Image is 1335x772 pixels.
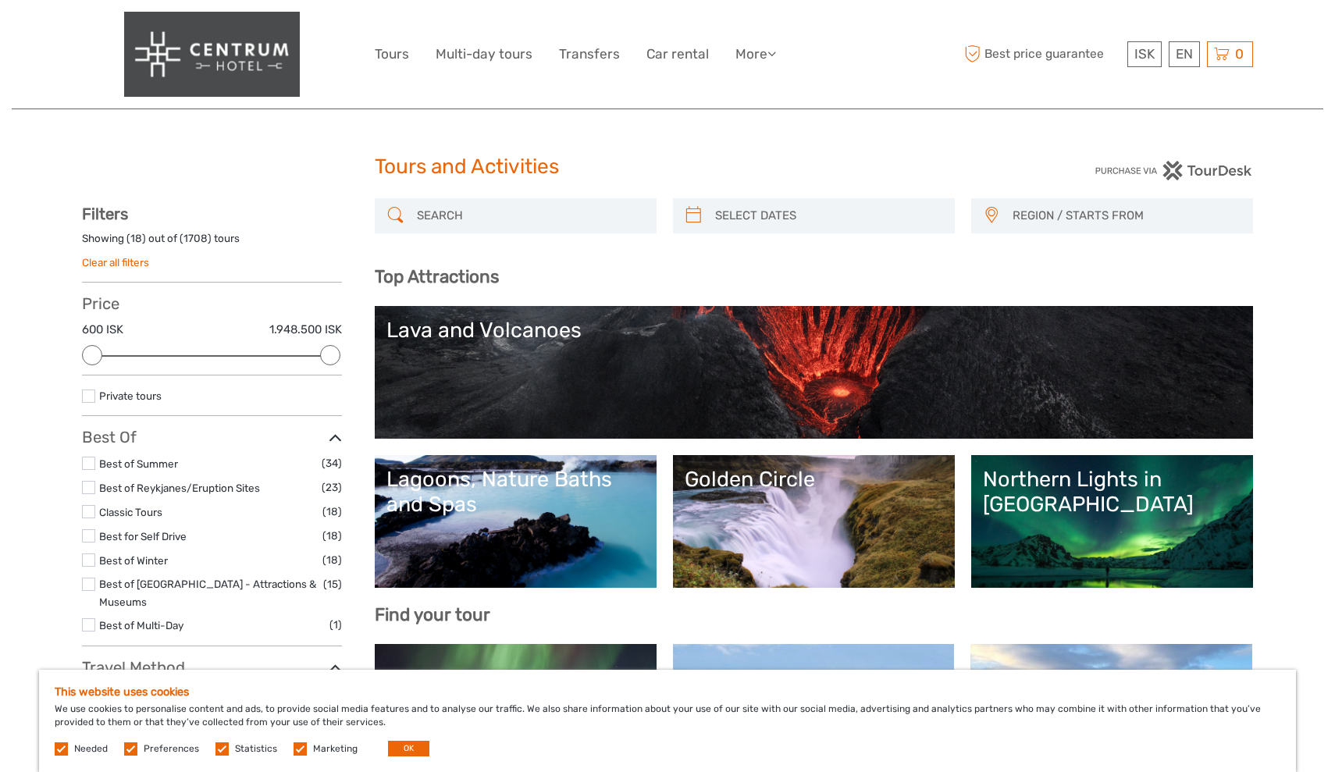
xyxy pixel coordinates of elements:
b: Top Attractions [375,266,499,287]
label: Needed [74,742,108,756]
p: We're away right now. Please check back later! [22,27,176,40]
label: 1.948.500 ISK [269,322,342,338]
span: Best price guarantee [960,41,1123,67]
label: Statistics [235,742,277,756]
button: Open LiveChat chat widget [180,24,198,43]
a: Lagoons, Nature Baths and Spas [386,467,645,576]
a: Classic Tours [99,506,162,518]
a: Best of Winter [99,554,168,567]
a: Multi-day tours [436,43,532,66]
a: More [735,43,776,66]
a: Golden Circle [685,467,943,576]
span: ISK [1134,46,1155,62]
a: Clear all filters [82,256,149,269]
a: Best of [GEOGRAPHIC_DATA] - Attractions & Museums [99,578,316,608]
img: 3405-1f96bbb8-77b6-4d06-b88a-a91ae12c0b50_logo_big.png [124,12,300,97]
span: (18) [322,551,342,569]
span: 0 [1233,46,1246,62]
span: (34) [322,454,342,472]
input: SEARCH [411,202,649,229]
a: Best of Reykjanes/Eruption Sites [99,482,260,494]
label: Marketing [313,742,358,756]
span: (15) [323,575,342,593]
a: Best of Multi-Day [99,619,183,631]
div: Lagoons, Nature Baths and Spas [386,467,645,518]
a: Northern Lights in [GEOGRAPHIC_DATA] [983,467,1241,576]
strong: Filters [82,205,128,223]
a: Best of Summer [99,457,178,470]
input: SELECT DATES [709,202,947,229]
h3: Price [82,294,342,313]
div: Showing ( ) out of ( ) tours [82,231,342,255]
a: Best for Self Drive [99,530,187,543]
button: OK [388,741,429,756]
a: Lava and Volcanoes [386,318,1241,427]
button: REGION / STARTS FROM [1006,203,1245,229]
span: (23) [322,478,342,496]
label: 1708 [183,231,208,246]
span: (1) [329,616,342,634]
label: Preferences [144,742,199,756]
a: Transfers [559,43,620,66]
a: Private tours [99,390,162,402]
label: 18 [130,231,142,246]
b: Find your tour [375,604,490,625]
span: (18) [322,527,342,545]
div: Northern Lights in [GEOGRAPHIC_DATA] [983,467,1241,518]
h5: This website uses cookies [55,685,1280,699]
span: (18) [322,503,342,521]
div: EN [1169,41,1200,67]
img: PurchaseViaTourDesk.png [1095,161,1253,180]
div: We use cookies to personalise content and ads, to provide social media features and to analyse ou... [39,670,1296,772]
h3: Travel Method [82,658,342,677]
a: Tours [375,43,409,66]
div: Golden Circle [685,467,943,492]
a: Car rental [646,43,709,66]
h1: Tours and Activities [375,155,960,180]
label: 600 ISK [82,322,123,338]
h3: Best Of [82,428,342,446]
div: Lava and Volcanoes [386,318,1241,343]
